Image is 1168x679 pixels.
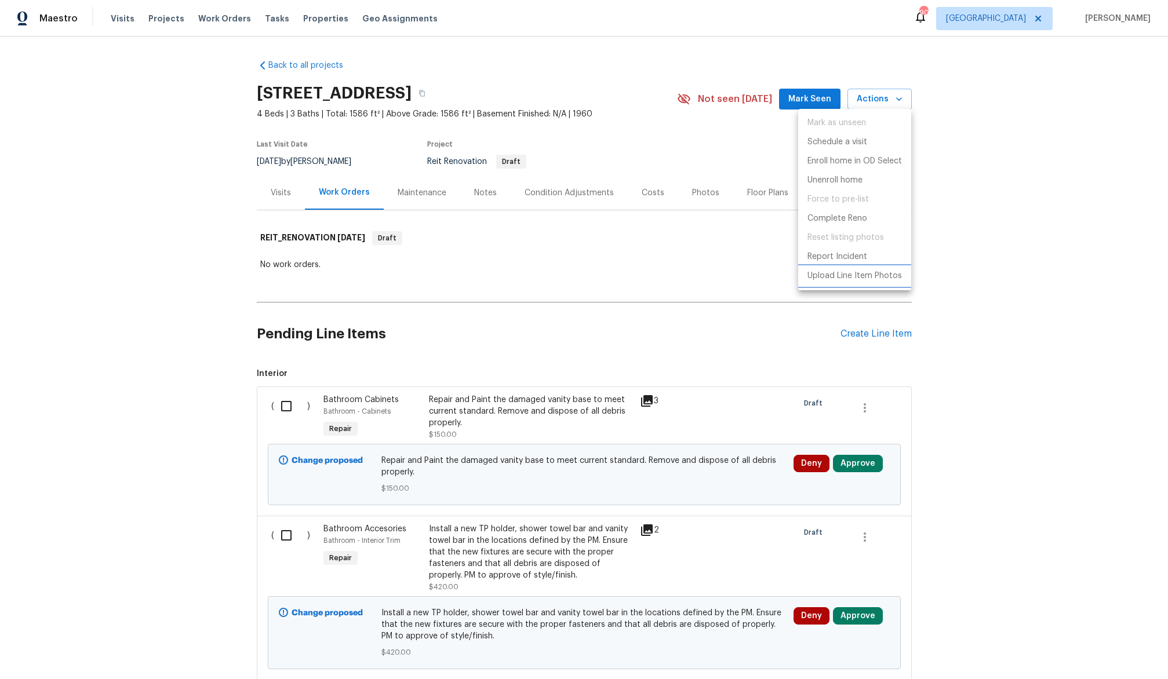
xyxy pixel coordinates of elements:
p: Schedule a visit [807,136,867,148]
p: Complete Reno [807,213,867,225]
p: Upload Line Item Photos [807,270,902,282]
p: Unenroll home [807,174,863,187]
p: Report Incident [807,251,867,263]
p: Enroll home in OD Select [807,155,902,167]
